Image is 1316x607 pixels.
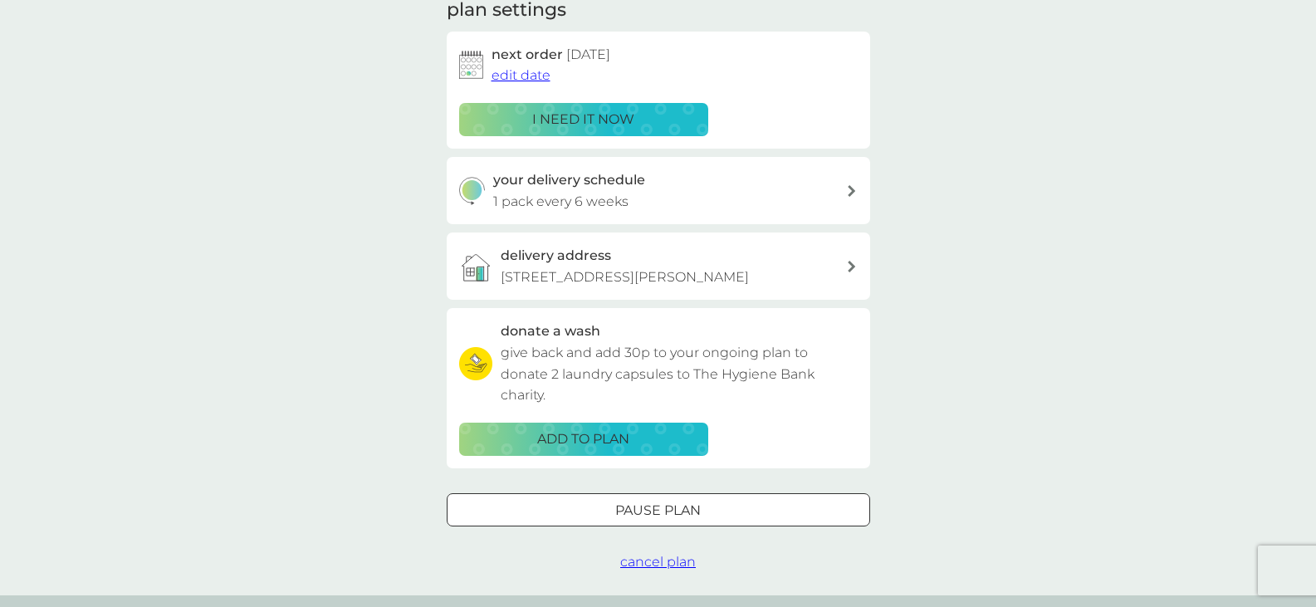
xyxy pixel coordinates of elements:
[615,500,701,521] p: Pause plan
[537,428,629,450] p: ADD TO PLAN
[501,267,749,288] p: [STREET_ADDRESS][PERSON_NAME]
[447,157,870,224] button: your delivery schedule1 pack every 6 weeks
[492,65,550,86] button: edit date
[493,191,629,213] p: 1 pack every 6 weeks
[447,493,870,526] button: Pause plan
[492,67,550,83] span: edit date
[459,423,708,456] button: ADD TO PLAN
[620,554,696,570] span: cancel plan
[447,233,870,300] a: delivery address[STREET_ADDRESS][PERSON_NAME]
[492,44,610,66] h2: next order
[501,342,858,406] p: give back and add 30p to your ongoing plan to donate 2 laundry capsules to The Hygiene Bank charity.
[501,245,611,267] h3: delivery address
[620,551,696,573] button: cancel plan
[493,169,645,191] h3: your delivery schedule
[532,109,634,130] p: i need it now
[566,47,610,62] span: [DATE]
[501,321,600,342] h3: donate a wash
[459,103,708,136] button: i need it now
